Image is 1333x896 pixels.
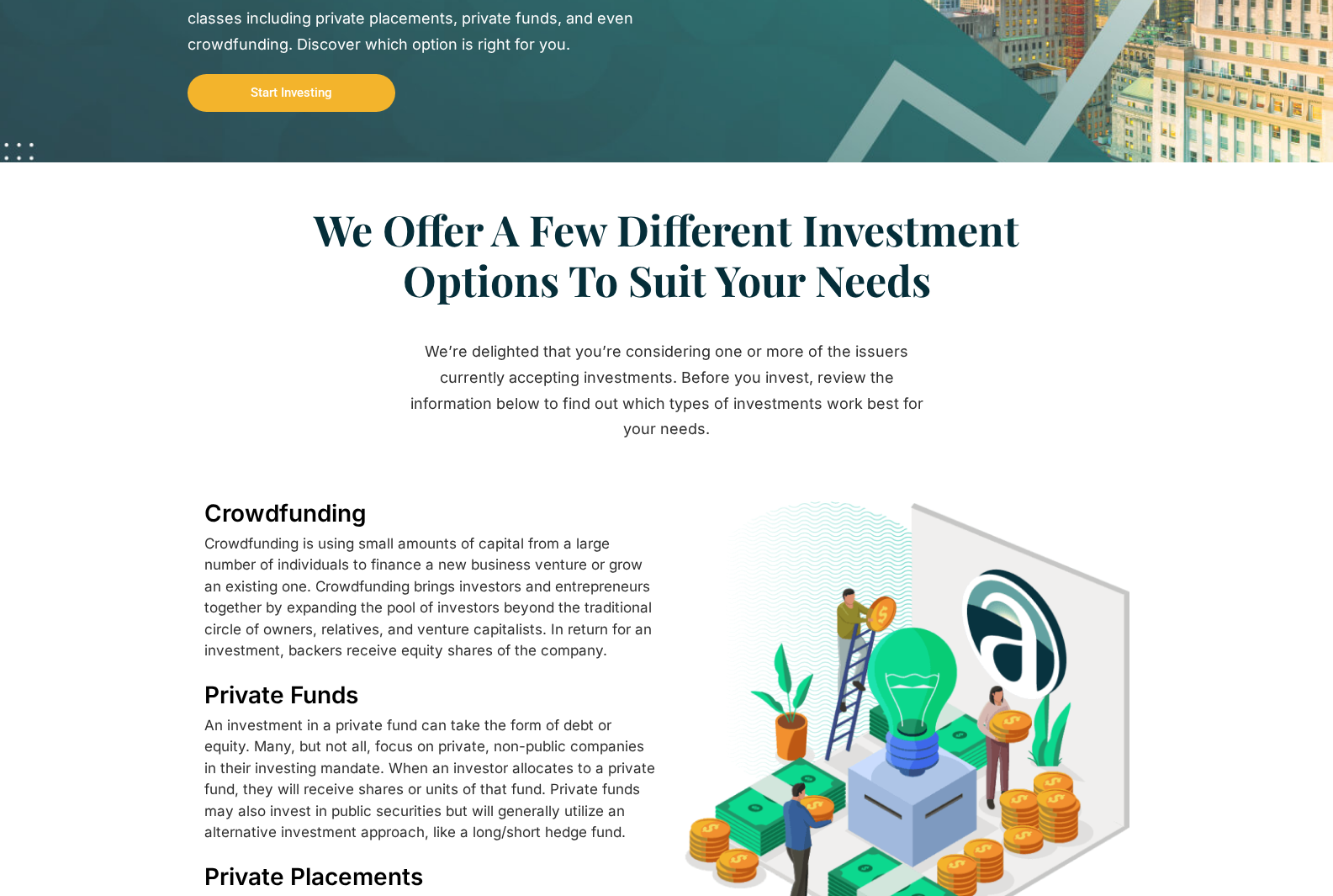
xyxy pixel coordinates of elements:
div: Crowdfunding is using small amounts of capital from a large number of individuals to finance a ne... [204,533,659,662]
h2: We Offer A Few Different Investment Options To Suit Your Needs [255,204,1079,305]
h2: Crowdfunding [204,501,659,525]
div: We’re delighted that you’re considering one or more of the issuers currently accepting investment... [398,339,936,442]
div: An investment in a private fund can take the form of debt or equity. Many, but not all, focus on ... [204,715,659,844]
h2: Private Placements [204,865,659,888]
h2: Private Funds [204,683,659,707]
span: Start Investing [251,87,332,99]
a: Start Investing [188,74,395,112]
